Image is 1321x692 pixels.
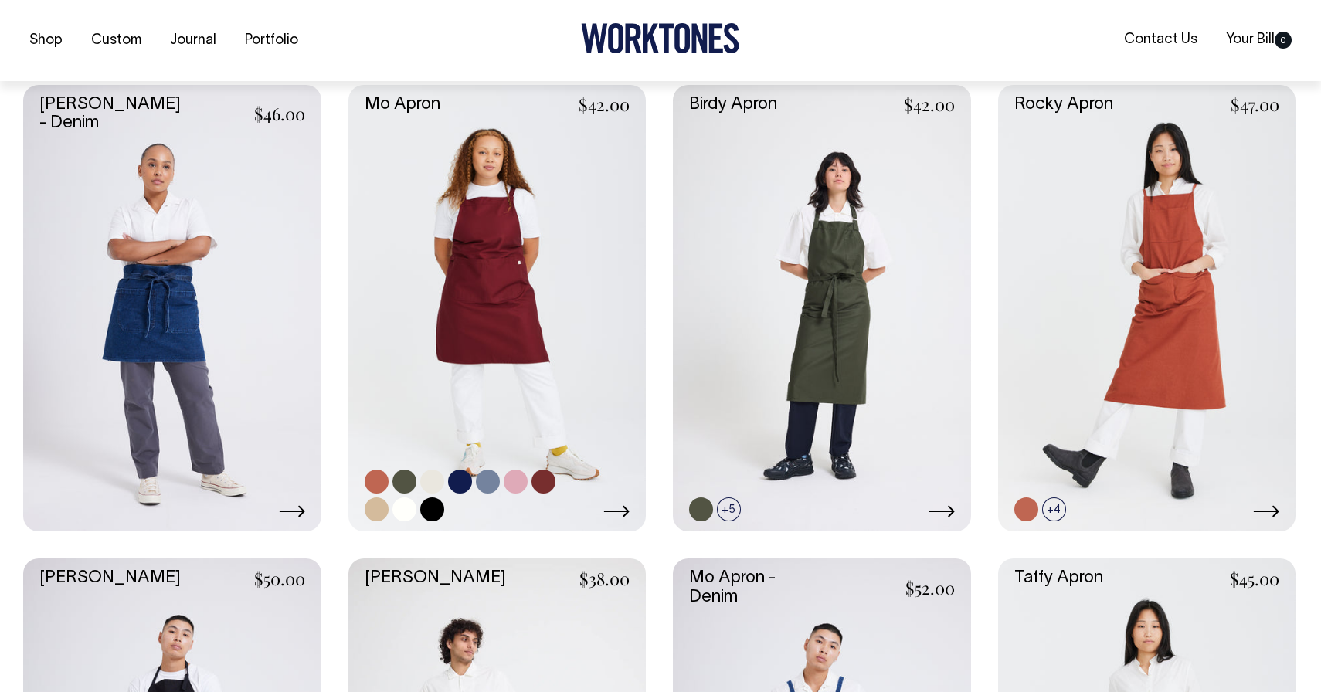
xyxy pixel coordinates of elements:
[23,28,69,53] a: Shop
[1220,27,1298,53] a: Your Bill0
[1118,27,1204,53] a: Contact Us
[1042,497,1066,521] span: +4
[85,28,148,53] a: Custom
[239,28,304,53] a: Portfolio
[164,28,222,53] a: Journal
[717,497,741,521] span: +5
[1275,32,1292,49] span: 0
